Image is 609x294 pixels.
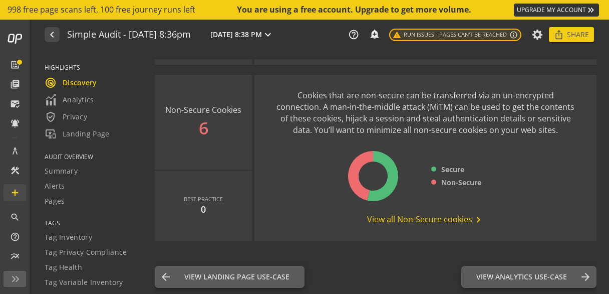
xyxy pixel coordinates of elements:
button: [DATE] 8:38 PM [208,28,276,41]
mat-icon: search [10,212,20,222]
span: [DATE] 8:38 PM [210,30,262,40]
mat-icon: notifications_active [10,118,20,128]
mat-icon: ios_share [554,30,564,40]
mat-icon: navigate_before [46,29,57,41]
mat-icon: add [10,188,20,198]
mat-icon: expand_more [262,29,274,41]
mat-icon: help_outline [10,232,20,242]
mat-icon: library_books [10,79,20,89]
button: View Analytics Use-Case [461,266,596,288]
span: View all Non-Secure cookies [367,214,484,226]
mat-icon: warning [393,31,401,39]
span: Tag Variable Inventory [45,277,123,287]
span: Non-Secure [441,178,481,188]
span: Secure [441,165,464,175]
div: You are using a free account. Upgrade to get more volume. [237,4,472,16]
button: Share [549,27,594,42]
div: Cookies that are non-secure can be transferred via an un-encrypted connection. A man-in-the-middl... [274,90,576,135]
mat-icon: chevron_right [472,214,484,226]
mat-icon: architecture [10,146,20,156]
mat-icon: arrow_back [160,271,172,283]
span: Pages [45,196,65,206]
span: Run Issues - Pages can't be reached [393,31,507,39]
button: View Landing Page Use-Case [155,266,304,288]
h1: Simple Audit - 12 September 2025 | 8:36pm [67,30,191,40]
div: BEST PRACTICE [184,195,223,203]
mat-icon: verified_user [45,111,57,123]
span: Discovery [45,77,97,89]
mat-icon: construction [10,166,20,176]
mat-icon: important_devices [45,128,57,140]
span: TAGS [45,219,142,227]
span: Privacy [45,111,87,123]
span: AUDIT OVERVIEW [45,153,142,161]
mat-icon: help_outline [348,29,359,40]
mat-icon: info_outline [509,31,518,39]
span: Tag Inventory [45,232,92,242]
span: Landing Page [45,128,110,140]
div: 0 [201,203,206,216]
span: Share [567,26,589,44]
a: UPGRADE MY ACCOUNT [514,4,599,17]
span: View Landing Page Use-Case [184,272,289,282]
span: HIGHLIGHTS [45,63,142,72]
span: Tag Privacy Compliance [45,247,127,257]
mat-icon: mark_email_read [10,99,20,109]
mat-icon: multiline_chart [10,251,20,261]
span: 998 free page scans left, 100 free journey runs left [8,4,195,16]
span: Analytics [45,94,94,106]
mat-icon: list_alt [10,60,20,70]
mat-icon: radar [45,77,57,89]
span: Tag Health [45,262,82,272]
mat-icon: add_alert [369,29,379,39]
span: View Analytics Use-Case [476,272,567,282]
mat-icon: keyboard_double_arrow_right [586,5,596,15]
span: Summary [45,166,78,176]
mat-icon: arrow_forward [579,271,591,283]
span: Alerts [45,181,65,191]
